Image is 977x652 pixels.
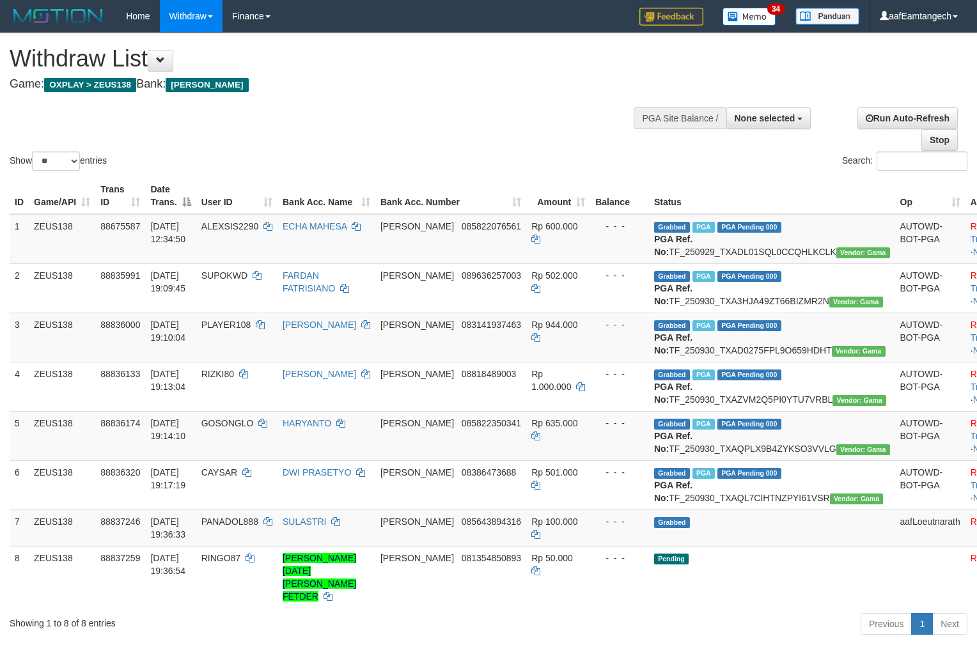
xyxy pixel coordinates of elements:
div: - - - [595,269,644,282]
span: Rp 502.000 [531,270,577,281]
div: - - - [595,318,644,331]
a: Stop [921,129,958,151]
span: Copy 08818489003 to clipboard [462,369,517,379]
span: Grabbed [654,468,690,479]
span: OXPLAY > ZEUS138 [44,78,136,92]
span: 88836000 [100,320,140,330]
td: ZEUS138 [29,362,95,411]
div: - - - [595,552,644,564]
th: Amount: activate to sort column ascending [526,178,590,214]
span: Vendor URL: https://trx31.1velocity.biz [836,444,890,455]
h1: Withdraw List [10,46,639,72]
th: Op: activate to sort column ascending [895,178,965,214]
span: CAYSAR [201,467,238,477]
td: ZEUS138 [29,263,95,313]
span: Grabbed [654,419,690,430]
div: - - - [595,466,644,479]
span: PGA Pending [717,271,781,282]
span: Vendor URL: https://trx31.1velocity.biz [832,346,886,357]
span: Vendor URL: https://trx31.1velocity.biz [832,395,886,406]
span: Rp 944.000 [531,320,577,330]
img: MOTION_logo.png [10,6,107,26]
a: [PERSON_NAME] [DATE][PERSON_NAME] FETDER [283,553,356,602]
b: PGA Ref. No: [654,431,692,454]
span: Marked by aafpengsreynich [692,468,715,479]
img: panduan.png [795,8,859,25]
span: 88836133 [100,369,140,379]
div: PGA Site Balance / [634,107,726,129]
h4: Game: Bank: [10,78,639,91]
span: [PERSON_NAME] [380,553,454,563]
span: 88835991 [100,270,140,281]
th: Status [649,178,895,214]
span: 88836320 [100,467,140,477]
span: Copy 089636257003 to clipboard [462,270,521,281]
span: 34 [767,3,785,15]
span: [PERSON_NAME] [380,467,454,477]
td: TF_250930_TXAQL7CIHTNZPYI61VSR [649,460,895,509]
span: Rp 100.000 [531,516,577,527]
span: Copy 081354850893 to clipboard [462,553,521,563]
select: Showentries [32,151,80,171]
span: Rp 50.000 [531,553,573,563]
span: [PERSON_NAME] [166,78,248,92]
span: [PERSON_NAME] [380,270,454,281]
td: TF_250930_TXAZVM2Q5PI0YTU7VRBL [649,362,895,411]
span: PGA Pending [717,419,781,430]
td: aafLoeutnarath [895,509,965,546]
span: Grabbed [654,271,690,282]
span: Grabbed [654,320,690,331]
td: 4 [10,362,29,411]
td: ZEUS138 [29,509,95,546]
th: ID [10,178,29,214]
th: User ID: activate to sort column ascending [196,178,277,214]
span: 88837246 [100,516,140,527]
span: Marked by aafpengsreynich [692,419,715,430]
td: AUTOWD-BOT-PGA [895,411,965,460]
th: Bank Acc. Number: activate to sort column ascending [375,178,526,214]
a: 1 [911,613,933,635]
img: Button%20Memo.svg [723,8,776,26]
span: Vendor URL: https://trx31.1velocity.biz [836,247,890,258]
span: Vendor URL: https://trx31.1velocity.biz [829,297,883,307]
span: [DATE] 19:13:04 [150,369,185,392]
span: [PERSON_NAME] [380,369,454,379]
span: ALEXSIS2290 [201,221,259,231]
th: Bank Acc. Name: activate to sort column ascending [277,178,375,214]
span: 88837259 [100,553,140,563]
span: Grabbed [654,517,690,528]
a: Next [932,613,967,635]
span: 88836174 [100,418,140,428]
td: 7 [10,509,29,546]
b: PGA Ref. No: [654,480,692,503]
b: PGA Ref. No: [654,382,692,405]
input: Search: [877,151,967,171]
span: [PERSON_NAME] [380,418,454,428]
a: ECHA MAHESA [283,221,347,231]
a: SULASTRI [283,516,326,527]
span: Grabbed [654,369,690,380]
span: RINGO87 [201,553,240,563]
span: [PERSON_NAME] [380,320,454,330]
span: GOSONGLO [201,418,254,428]
img: Feedback.jpg [639,8,703,26]
td: AUTOWD-BOT-PGA [895,362,965,411]
a: Run Auto-Refresh [857,107,958,129]
td: ZEUS138 [29,313,95,362]
a: Previous [861,613,912,635]
span: Copy 08386473688 to clipboard [462,467,517,477]
td: ZEUS138 [29,460,95,509]
div: - - - [595,515,644,528]
span: [DATE] 12:34:50 [150,221,185,244]
a: [PERSON_NAME] [283,320,356,330]
span: Marked by aafpengsreynich [692,222,715,233]
span: [DATE] 19:14:10 [150,418,185,441]
td: 3 [10,313,29,362]
td: ZEUS138 [29,546,95,608]
td: AUTOWD-BOT-PGA [895,214,965,264]
td: TF_250930_TXA3HJA49ZT66BIZMR2N [649,263,895,313]
span: [DATE] 19:09:45 [150,270,185,293]
span: Copy 083141937463 to clipboard [462,320,521,330]
b: PGA Ref. No: [654,234,692,257]
b: PGA Ref. No: [654,283,692,306]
